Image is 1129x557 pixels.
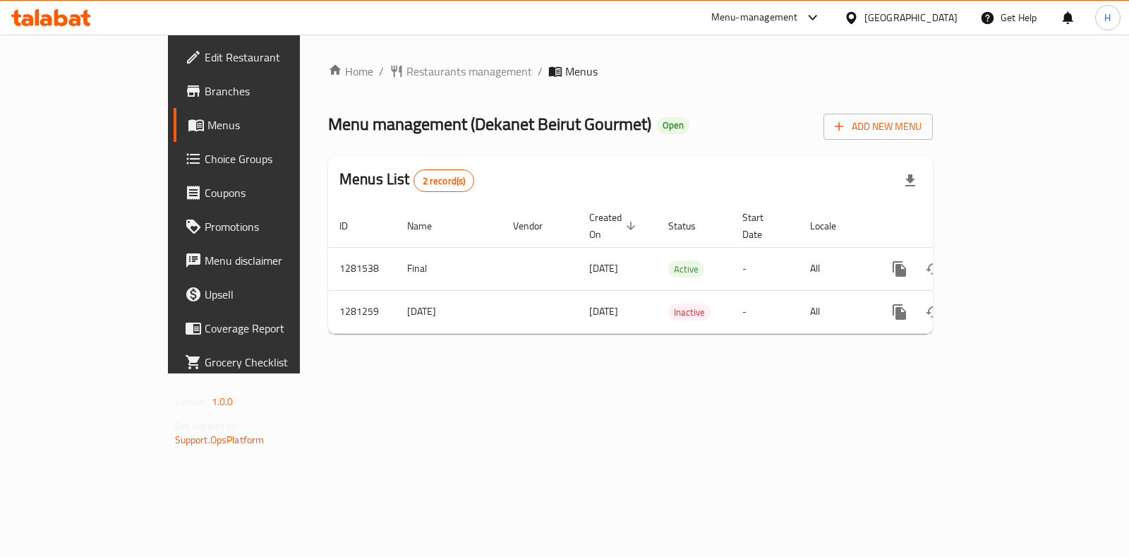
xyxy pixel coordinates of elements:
[379,63,384,80] li: /
[414,174,474,188] span: 2 record(s)
[883,295,917,329] button: more
[205,354,345,371] span: Grocery Checklist
[205,150,345,167] span: Choice Groups
[731,290,799,333] td: -
[205,83,345,100] span: Branches
[513,217,561,234] span: Vendor
[175,417,240,435] span: Get support on:
[174,277,356,311] a: Upsell
[174,40,356,74] a: Edit Restaurant
[668,260,704,277] div: Active
[917,295,950,329] button: Change Status
[328,63,933,80] nav: breadcrumb
[328,290,396,333] td: 1281259
[207,116,345,133] span: Menus
[668,261,704,277] span: Active
[657,119,689,131] span: Open
[328,108,651,140] span: Menu management ( Dekanet Beirut Gourmet )
[407,217,450,234] span: Name
[823,114,933,140] button: Add New Menu
[864,10,958,25] div: [GEOGRAPHIC_DATA]
[174,311,356,345] a: Coverage Report
[174,345,356,379] a: Grocery Checklist
[205,252,345,269] span: Menu disclaimer
[883,252,917,286] button: more
[835,118,922,136] span: Add New Menu
[668,304,711,321] div: Inactive
[668,304,711,321] span: Inactive
[731,247,799,290] td: -
[212,393,234,411] span: 1.0.0
[668,217,714,234] span: Status
[174,176,356,210] a: Coupons
[175,393,210,411] span: Version:
[871,205,1030,248] th: Actions
[742,209,782,243] span: Start Date
[538,63,543,80] li: /
[390,63,532,80] a: Restaurants management
[1104,10,1111,25] span: H
[893,164,927,198] div: Export file
[328,205,1030,334] table: enhanced table
[175,431,265,449] a: Support.OpsPlatform
[174,74,356,108] a: Branches
[396,290,502,333] td: [DATE]
[328,247,396,290] td: 1281538
[589,302,618,321] span: [DATE]
[339,217,366,234] span: ID
[657,117,689,134] div: Open
[174,142,356,176] a: Choice Groups
[174,108,356,142] a: Menus
[589,259,618,277] span: [DATE]
[205,320,345,337] span: Coverage Report
[205,184,345,201] span: Coupons
[174,244,356,277] a: Menu disclaimer
[565,63,598,80] span: Menus
[799,290,871,333] td: All
[799,247,871,290] td: All
[917,252,950,286] button: Change Status
[413,169,475,192] div: Total records count
[205,49,345,66] span: Edit Restaurant
[711,9,798,26] div: Menu-management
[589,209,640,243] span: Created On
[205,218,345,235] span: Promotions
[396,247,502,290] td: Final
[406,63,532,80] span: Restaurants management
[810,217,855,234] span: Locale
[174,210,356,244] a: Promotions
[339,169,474,192] h2: Menus List
[205,286,345,303] span: Upsell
